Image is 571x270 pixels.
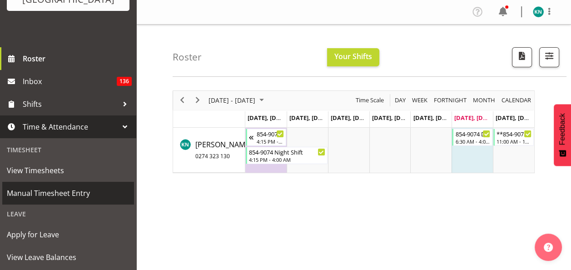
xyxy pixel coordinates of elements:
[539,47,559,67] button: Filter Shifts
[354,95,386,106] button: Time Scale
[496,114,537,122] span: [DATE], [DATE]
[23,97,118,111] span: Shifts
[207,95,268,106] button: September 2025
[257,129,284,138] div: 854-9074 Night Shift
[472,95,497,106] button: Timeline Month
[452,129,492,146] div: Karl Nicol"s event - 854-9074 Day Shift Begin From Saturday, September 27, 2025 at 6:30:00 AM GMT...
[497,138,531,145] div: 11:00 AM - 10:00 PM
[472,95,496,106] span: Month
[355,95,385,106] span: Time Scale
[7,228,129,241] span: Apply for Leave
[558,113,566,145] span: Feedback
[248,114,289,122] span: [DATE], [DATE]
[173,90,535,173] div: Timeline Week of September 27, 2025
[2,205,134,223] div: Leave
[2,246,134,269] a: View Leave Balances
[7,164,129,177] span: View Timesheets
[544,243,553,252] img: help-xxl-2.png
[331,114,372,122] span: [DATE], [DATE]
[195,140,252,160] span: [PERSON_NAME]
[2,223,134,246] a: Apply for Leave
[554,104,571,166] button: Feedback - Show survey
[497,129,531,138] div: **854-9074 [PERSON_NAME]**
[2,140,134,159] div: Timesheet
[195,139,252,161] a: [PERSON_NAME]0274 323 130
[7,250,129,264] span: View Leave Balances
[394,95,407,106] span: Day
[454,114,496,122] span: [DATE], [DATE]
[257,138,284,145] div: 4:15 PM - 4:00 AM
[246,129,286,146] div: Karl Nicol"s event - 854-9074 Night Shift Begin From Sunday, September 21, 2025 at 4:15:00 PM GMT...
[249,147,325,156] div: 854-9074 Night Shift
[455,129,490,138] div: 854-9074 Day Shift
[413,114,454,122] span: [DATE], [DATE]
[190,91,205,110] div: next period
[174,91,190,110] div: previous period
[411,95,428,106] span: Week
[23,75,117,88] span: Inbox
[289,114,331,122] span: [DATE], [DATE]
[23,52,132,65] span: Roster
[432,95,468,106] button: Fortnight
[500,95,533,106] button: Month
[205,91,269,110] div: September 22 - 28, 2025
[2,182,134,205] a: Manual Timesheet Entry
[23,120,118,134] span: Time & Attendance
[433,95,467,106] span: Fortnight
[192,95,204,106] button: Next
[7,186,129,200] span: Manual Timesheet Entry
[245,128,534,173] table: Timeline Week of September 27, 2025
[2,159,134,182] a: View Timesheets
[173,128,245,173] td: Karl Nicol resource
[455,138,490,145] div: 6:30 AM - 4:00 PM
[246,147,328,164] div: Karl Nicol"s event - 854-9074 Night Shift Begin From Monday, September 22, 2025 at 4:15:00 PM GMT...
[195,152,230,160] span: 0274 323 130
[493,129,534,146] div: Karl Nicol"s event - **854-9074 TALLEYS** Begin From Sunday, September 28, 2025 at 11:00:00 AM GM...
[512,47,532,67] button: Download a PDF of the roster according to the set date range.
[208,95,256,106] span: [DATE] - [DATE]
[393,95,407,106] button: Timeline Day
[117,77,132,86] span: 136
[176,95,189,106] button: Previous
[501,95,532,106] span: calendar
[327,48,379,66] button: Your Shifts
[334,51,372,61] span: Your Shifts
[173,52,202,62] h4: Roster
[411,95,429,106] button: Timeline Week
[533,6,544,17] img: karl-nicole9851.jpg
[372,114,413,122] span: [DATE], [DATE]
[249,156,325,163] div: 4:15 PM - 4:00 AM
